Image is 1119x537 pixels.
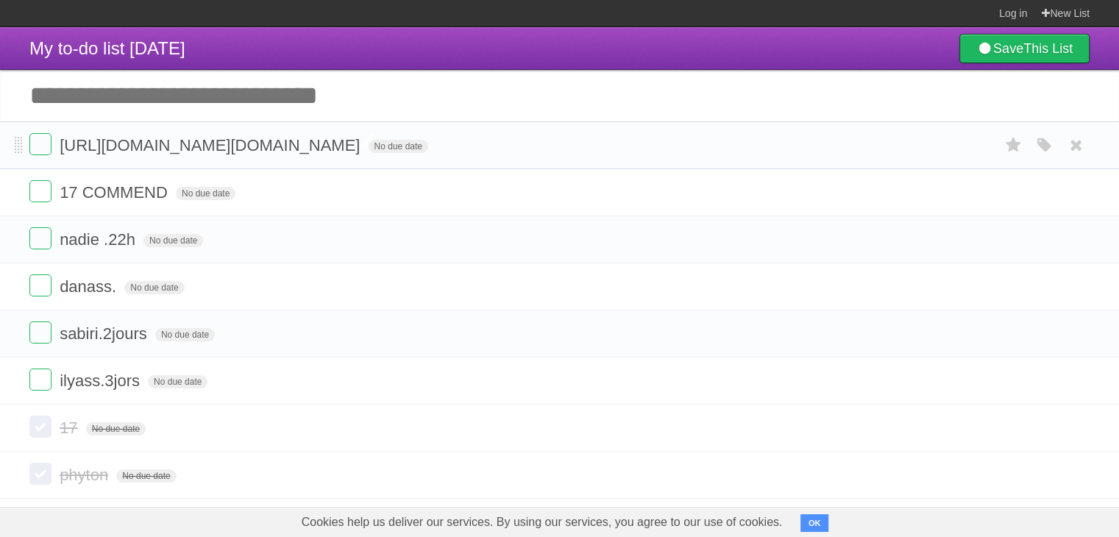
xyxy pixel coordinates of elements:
span: danass. [60,277,120,296]
a: SaveThis List [959,34,1090,63]
b: This List [1023,41,1073,56]
span: [URL][DOMAIN_NAME][DOMAIN_NAME] [60,136,363,154]
label: Done [29,180,51,202]
span: My to-do list [DATE] [29,38,185,58]
span: No due date [155,328,215,341]
span: No due date [176,187,235,200]
span: sabiri.2jours [60,324,151,343]
label: Done [29,274,51,296]
span: No due date [148,375,207,388]
label: Done [29,133,51,155]
button: OK [800,514,829,532]
span: Cookies help us deliver our services. By using our services, you agree to our use of cookies. [287,508,797,537]
span: No due date [143,234,203,247]
span: No due date [116,469,176,483]
span: nadie .22h [60,230,139,249]
span: No due date [124,281,184,294]
span: phyton [60,466,112,484]
label: Done [29,369,51,391]
span: 17 COMMEND [60,183,171,202]
label: Done [29,463,51,485]
label: Done [29,416,51,438]
label: Done [29,227,51,249]
span: 17 [60,419,81,437]
label: Done [29,321,51,344]
span: No due date [369,140,428,153]
span: ilyass.3jors [60,371,143,390]
span: No due date [86,422,146,435]
label: Star task [1000,133,1028,157]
